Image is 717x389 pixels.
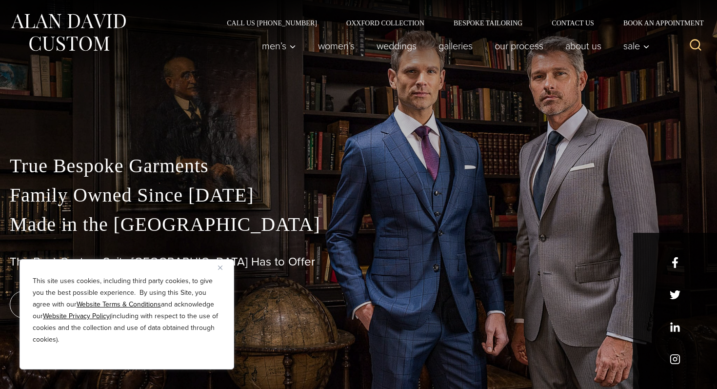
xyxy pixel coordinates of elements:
a: About Us [555,36,613,56]
a: Women’s [307,36,366,56]
a: Bespoke Tailoring [439,20,537,26]
a: Oxxford Collection [332,20,439,26]
nav: Primary Navigation [251,36,655,56]
a: book an appointment [10,291,146,318]
a: Website Terms & Conditions [77,299,161,309]
span: Sale [623,41,650,51]
a: Book an Appointment [609,20,707,26]
img: Alan David Custom [10,11,127,54]
button: Close [218,262,230,273]
span: Men’s [262,41,296,51]
a: Contact Us [537,20,609,26]
h1: The Best Custom Suits [GEOGRAPHIC_DATA] Has to Offer [10,255,707,269]
img: Close [218,266,222,270]
a: Call Us [PHONE_NUMBER] [212,20,332,26]
button: View Search Form [684,34,707,58]
a: Website Privacy Policy [43,311,110,321]
nav: Secondary Navigation [212,20,707,26]
p: True Bespoke Garments Family Owned Since [DATE] Made in the [GEOGRAPHIC_DATA] [10,151,707,239]
a: Galleries [428,36,484,56]
a: weddings [366,36,428,56]
a: Our Process [484,36,555,56]
p: This site uses cookies, including third party cookies, to give you the best possible experience. ... [33,275,221,346]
